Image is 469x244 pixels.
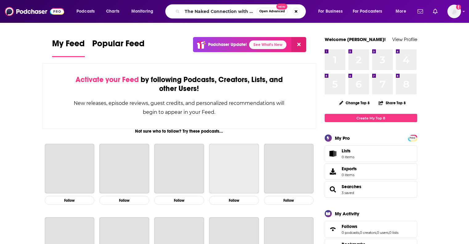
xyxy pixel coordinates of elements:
button: Follow [45,196,95,205]
a: Exports [325,163,417,180]
button: Follow [99,196,149,205]
div: My Pro [335,135,350,141]
a: The Daily [209,144,259,194]
div: My Activity [335,211,359,217]
button: open menu [391,6,414,16]
a: Lists [325,145,417,162]
a: Welcome [PERSON_NAME]! [325,36,386,42]
span: For Business [318,7,343,16]
img: Podchaser - Follow, Share and Rate Podcasts [5,6,64,17]
button: Follow [209,196,259,205]
a: Show notifications dropdown [430,6,440,17]
a: Planet Money [154,144,204,194]
img: User Profile [447,5,461,18]
a: 0 creators [360,230,376,235]
button: open menu [314,6,350,16]
a: This American Life [99,144,149,194]
button: Show profile menu [447,5,461,18]
button: Follow [264,196,314,205]
a: Follows [327,225,339,234]
span: 0 items [342,155,354,159]
a: My Favorite Murder with Karen Kilgariff and Georgia Hardstark [264,144,314,194]
span: Lists [342,148,351,154]
a: Searches [342,184,361,189]
span: 0 items [342,173,357,177]
a: Show notifications dropdown [415,6,426,17]
svg: Add a profile image [456,5,461,10]
a: The Joe Rogan Experience [45,144,95,194]
button: open menu [349,6,391,16]
a: 0 lists [389,230,398,235]
span: Searches [325,181,417,198]
span: Logged in as jazmincmiller [447,5,461,18]
div: by following Podcasts, Creators, Lists, and other Users! [73,75,285,93]
span: Podcasts [76,7,95,16]
button: open menu [72,6,103,16]
span: Follows [342,224,357,229]
span: Activate your Feed [76,75,139,84]
div: Not sure who to follow? Try these podcasts... [42,129,316,134]
a: View Profile [392,36,417,42]
span: Charts [106,7,119,16]
span: For Podcasters [353,7,382,16]
span: Lists [327,149,339,158]
div: New releases, episode reviews, guest credits, and personalized recommendations will begin to appe... [73,99,285,117]
button: Open AdvancedNew [257,8,288,15]
a: 3 saved [342,191,354,195]
span: PRO [409,136,416,140]
button: Change Top 8 [335,99,374,107]
span: Monitoring [131,7,153,16]
a: My Feed [52,38,85,57]
span: Follows [325,221,417,238]
p: Podchaser Update! [208,42,247,47]
span: More [396,7,406,16]
button: Share Top 8 [378,97,406,109]
span: My Feed [52,38,85,52]
button: Follow [154,196,204,205]
span: Exports [327,167,339,176]
a: See What's New [249,40,286,49]
div: Search podcasts, credits, & more... [171,4,312,19]
a: 0 users [377,230,389,235]
button: open menu [127,6,161,16]
a: Charts [102,6,123,16]
a: PRO [409,135,416,140]
span: Exports [342,166,357,172]
span: Lists [342,148,354,154]
a: Popular Feed [92,38,145,57]
a: Create My Top 8 [325,114,417,122]
a: 0 podcasts [342,230,359,235]
a: Searches [327,185,339,194]
input: Search podcasts, credits, & more... [182,6,257,16]
span: Popular Feed [92,38,145,52]
span: New [276,4,287,10]
a: Follows [342,224,398,229]
span: Open Advanced [259,10,285,13]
